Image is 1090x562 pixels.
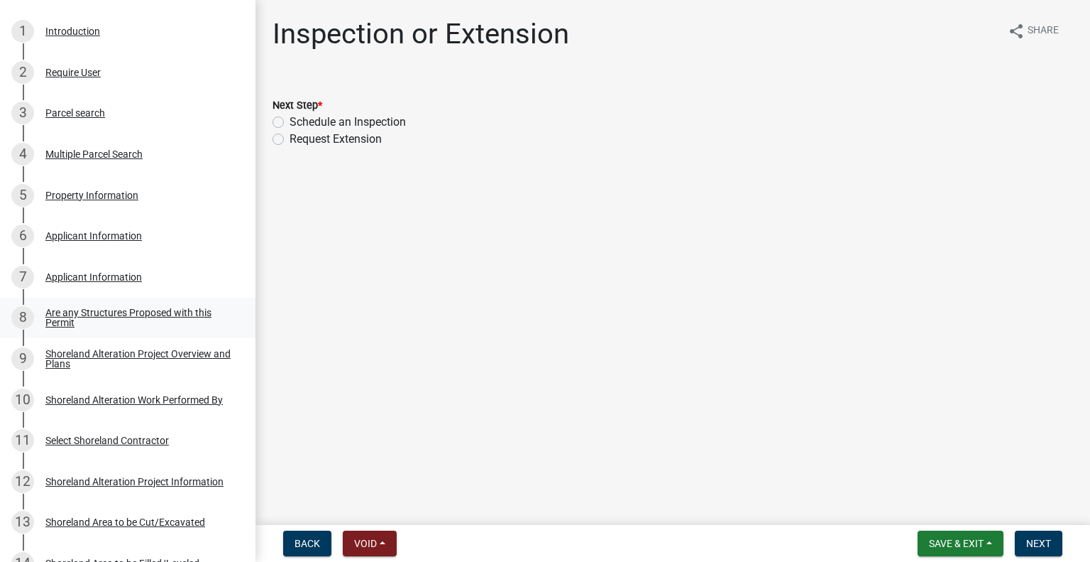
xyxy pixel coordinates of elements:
[1015,531,1062,556] button: Next
[45,477,224,487] div: Shoreland Alteration Project Information
[11,389,34,411] div: 10
[45,517,205,527] div: Shoreland Area to be Cut/Excavated
[11,61,34,84] div: 2
[1026,538,1051,549] span: Next
[45,349,233,369] div: Shoreland Alteration Project Overview and Plans
[11,511,34,534] div: 13
[45,67,101,77] div: Require User
[343,531,397,556] button: Void
[45,308,233,328] div: Are any Structures Proposed with this Permit
[45,272,142,282] div: Applicant Information
[45,231,142,241] div: Applicant Information
[11,429,34,452] div: 11
[290,131,382,148] label: Request Extension
[11,306,34,329] div: 8
[45,149,143,159] div: Multiple Parcel Search
[11,470,34,493] div: 12
[45,395,223,405] div: Shoreland Alteration Work Performed By
[290,114,406,131] label: Schedule an Inspection
[996,17,1070,45] button: shareShare
[45,436,169,445] div: Select Shoreland Contractor
[929,538,984,549] span: Save & Exit
[11,184,34,207] div: 5
[283,531,331,556] button: Back
[11,266,34,288] div: 7
[45,108,105,118] div: Parcel search
[1028,23,1059,40] span: Share
[354,538,377,549] span: Void
[11,225,34,247] div: 6
[272,17,569,51] h1: Inspection or Extension
[11,143,34,166] div: 4
[11,347,34,370] div: 9
[11,20,34,43] div: 1
[45,190,138,200] div: Property Information
[11,102,34,124] div: 3
[272,101,322,111] label: Next Step
[294,538,320,549] span: Back
[1008,23,1025,40] i: share
[918,531,1003,556] button: Save & Exit
[45,26,100,36] div: Introduction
